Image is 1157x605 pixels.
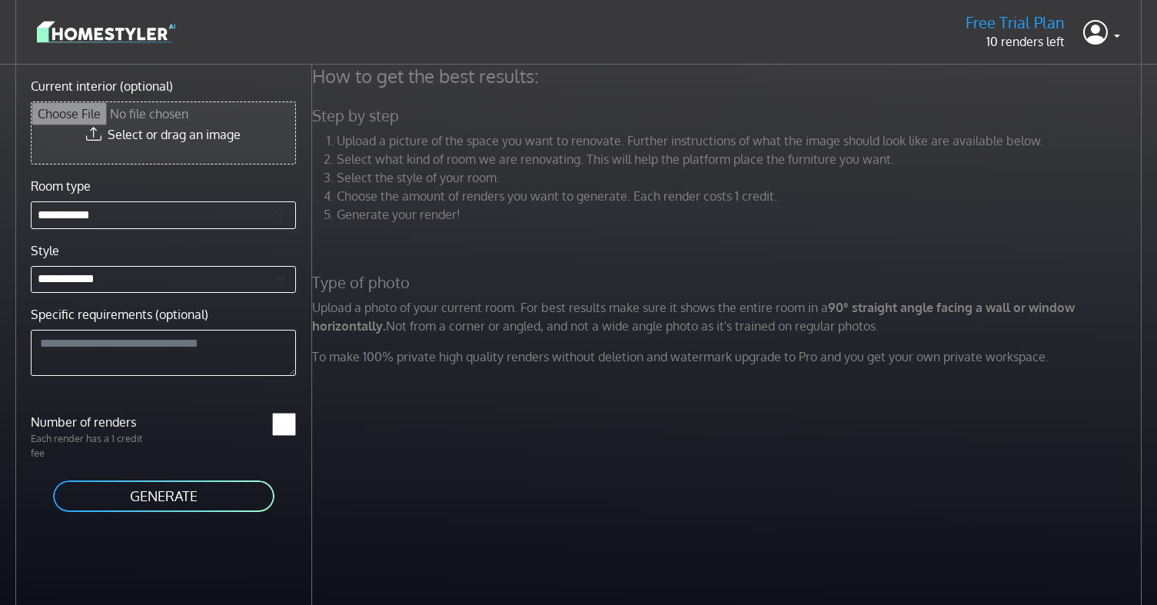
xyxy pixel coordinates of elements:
[22,431,164,460] p: Each render has a 1 credit fee
[337,150,1145,168] li: Select what kind of room we are renovating. This will help the platform place the furniture you w...
[31,77,173,95] label: Current interior (optional)
[22,413,164,431] label: Number of renders
[37,18,175,45] img: logo-3de290ba35641baa71223ecac5eacb59cb85b4c7fdf211dc9aaecaaee71ea2f8.svg
[52,479,276,514] button: GENERATE
[303,273,1155,292] h5: Type of photo
[31,305,208,324] label: Specific requirements (optional)
[303,65,1155,88] h4: How to get the best results:
[337,168,1145,187] li: Select the style of your room.
[31,177,91,195] label: Room type
[337,131,1145,150] li: Upload a picture of the space you want to renovate. Further instructions of what the image should...
[337,187,1145,205] li: Choose the amount of renders you want to generate. Each render costs 1 credit.
[966,13,1065,32] h5: Free Trial Plan
[303,298,1155,335] p: Upload a photo of your current room. For best results make sure it shows the entire room in a Not...
[31,241,59,260] label: Style
[337,205,1145,224] li: Generate your render!
[966,32,1065,51] p: 10 renders left
[303,106,1155,125] h5: Step by step
[303,347,1155,366] p: To make 100% private high quality renders without deletion and watermark upgrade to Pro and you g...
